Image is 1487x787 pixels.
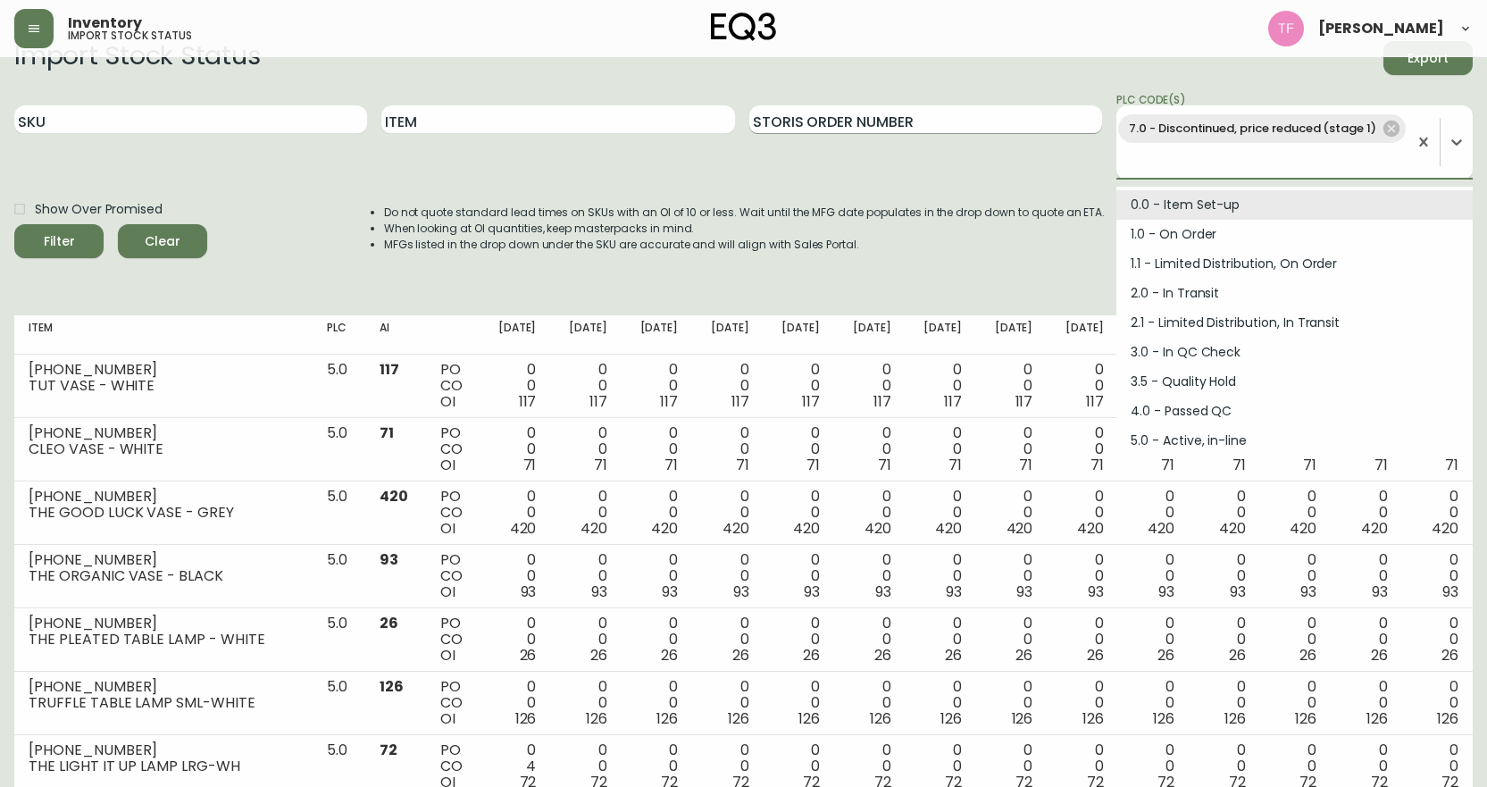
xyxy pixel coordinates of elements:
div: 0 0 [778,615,820,664]
div: PO CO [440,679,465,727]
span: 126 [1012,708,1033,729]
span: 126 [1224,708,1246,729]
span: 7.0 - Discontinued, price reduced (stage 1) [1118,119,1387,138]
span: 26 [732,645,749,666]
span: 93 [380,549,398,570]
div: 0 0 [848,425,890,473]
div: PO CO [440,615,465,664]
span: 26 [874,645,891,666]
div: 0 0 [848,679,890,727]
span: 126 [940,708,962,729]
div: PO CO [440,425,465,473]
th: [DATE] [976,315,1047,355]
button: Filter [14,224,104,258]
span: 126 [728,708,749,729]
span: 126 [870,708,891,729]
span: 420 [865,518,891,539]
span: 93 [662,582,678,602]
div: 0 0 [636,425,678,473]
div: [PHONE_NUMBER] [29,615,298,632]
div: 0 0 [564,425,606,473]
div: [PHONE_NUMBER] [29,742,298,758]
div: THE PLEATED TABLE LAMP - WHITE [29,632,298,648]
div: [PHONE_NUMBER] [29,552,298,568]
div: TUT VASE - WHITE [29,378,298,394]
div: 0 0 [990,615,1032,664]
img: logo [711,13,777,41]
div: 0 0 [1203,679,1245,727]
span: 93 [591,582,607,602]
div: 0 0 [778,552,820,600]
div: 0 0 [1132,615,1174,664]
span: 71 [948,455,962,475]
span: 72 [380,740,397,760]
span: 71 [1090,455,1104,475]
span: 126 [1366,708,1388,729]
span: 126 [380,676,404,697]
div: 0 0 [920,615,962,664]
span: 420 [935,518,962,539]
div: 3.0 - In QC Check [1116,338,1473,367]
div: 0 0 [1345,552,1387,600]
span: 126 [1082,708,1104,729]
span: 26 [945,645,962,666]
td: 5.0 [313,418,364,481]
div: 0 0 [564,362,606,410]
span: 26 [1441,645,1458,666]
span: 26 [590,645,607,666]
span: Inventory [68,16,142,30]
div: 0 0 [1345,489,1387,537]
td: 5.0 [313,481,364,545]
div: 0 0 [1203,489,1245,537]
div: 0 0 [1416,489,1458,537]
div: 0 0 [706,425,748,473]
span: 117 [660,391,678,412]
h5: import stock status [68,30,192,41]
span: 420 [510,518,537,539]
div: 0 0 [990,425,1032,473]
span: 26 [1229,645,1246,666]
div: 0 0 [636,615,678,664]
li: When looking at OI quantities, keep masterpacks in mind. [384,221,1106,237]
div: 0 0 [636,362,678,410]
div: 0 0 [1416,615,1458,664]
span: 26 [1371,645,1388,666]
div: 2.0 - In Transit [1116,279,1473,308]
span: 93 [875,582,891,602]
div: 3.5 - Quality Hold [1116,367,1473,397]
span: [PERSON_NAME] [1318,21,1444,36]
span: 71 [878,455,891,475]
span: Clear [132,230,193,253]
div: 0 0 [706,489,748,537]
span: 420 [1148,518,1174,539]
div: 0 0 [564,615,606,664]
button: Clear [118,224,207,258]
div: 0 0 [990,362,1032,410]
span: 117 [519,391,537,412]
span: 93 [1442,582,1458,602]
div: 0 0 [1345,679,1387,727]
button: Export [1383,41,1473,75]
div: 0 0 [494,679,536,727]
td: 5.0 [313,608,364,672]
th: [DATE] [764,315,834,355]
td: 5.0 [313,355,364,418]
th: [DATE] [834,315,905,355]
th: [DATE] [480,315,550,355]
div: [PHONE_NUMBER] [29,679,298,695]
div: 0 0 [706,552,748,600]
div: 0 0 [1061,615,1103,664]
span: 71 [1232,455,1246,475]
span: 117 [1086,391,1104,412]
span: 93 [946,582,962,602]
span: 71 [380,423,394,443]
span: 420 [1007,518,1033,539]
span: 117 [589,391,607,412]
div: 2.1 - Limited Distribution, In Transit [1116,308,1473,338]
div: 0 0 [848,489,890,537]
div: 0 0 [564,489,606,537]
span: OI [440,391,455,412]
div: 0 0 [778,679,820,727]
span: 117 [944,391,962,412]
th: [DATE] [906,315,976,355]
